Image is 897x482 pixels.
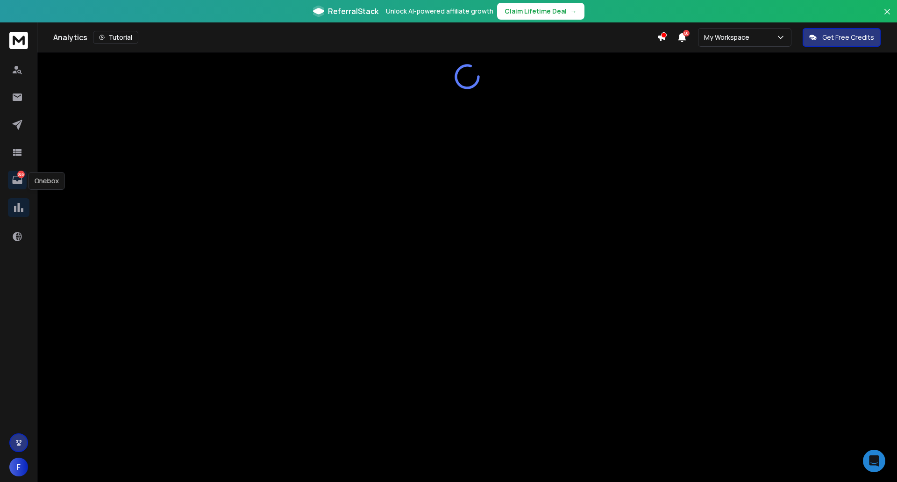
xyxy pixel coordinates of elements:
[683,30,690,36] span: 50
[28,172,65,190] div: Onebox
[53,31,657,44] div: Analytics
[497,3,584,20] button: Claim Lifetime Deal→
[386,7,493,16] p: Unlock AI-powered affiliate growth
[803,28,881,47] button: Get Free Credits
[863,450,885,472] div: Open Intercom Messenger
[93,31,138,44] button: Tutorial
[8,171,27,189] a: 365
[570,7,577,16] span: →
[704,33,753,42] p: My Workspace
[822,33,874,42] p: Get Free Credits
[17,171,25,178] p: 365
[328,6,378,17] span: ReferralStack
[9,458,28,476] button: F
[881,6,893,28] button: Close banner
